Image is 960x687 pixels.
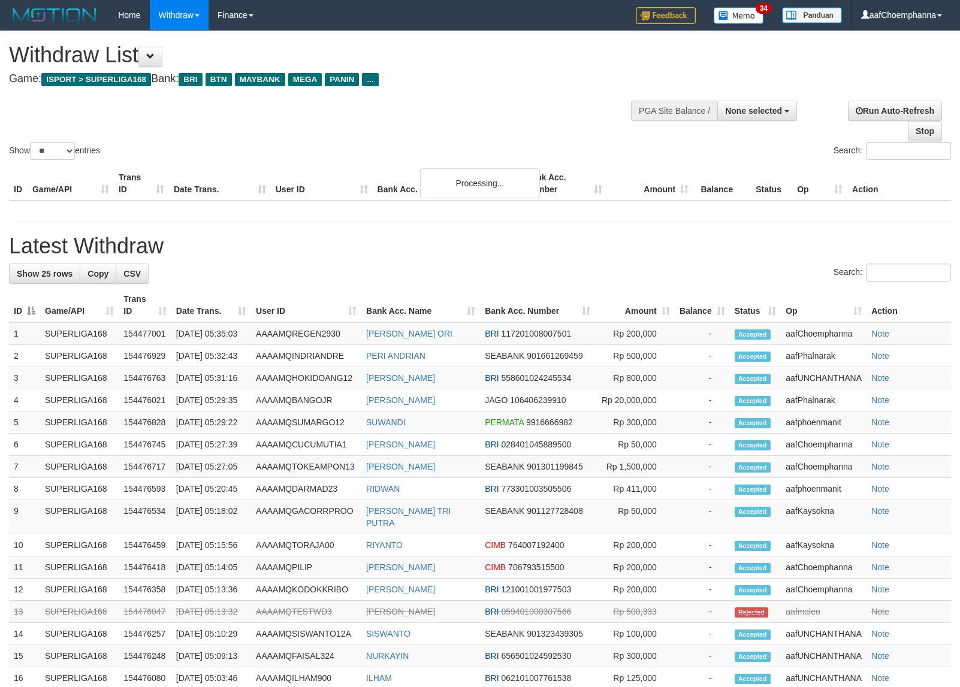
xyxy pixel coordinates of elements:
th: Game/API [28,167,114,201]
span: BRI [179,73,202,86]
td: aafPhalnarak [781,345,867,367]
th: Status [751,167,792,201]
td: aafKaysokna [781,500,867,534]
td: 154476021 [119,389,171,411]
span: Accepted [735,462,771,473]
td: AAAAMQBANGOJR [251,389,361,411]
td: AAAAMQHOKIDOANG12 [251,367,361,389]
a: [PERSON_NAME] [366,395,435,405]
a: SISWANTO [366,629,410,638]
td: [DATE] 05:14:05 [171,556,251,579]
a: Note [871,607,889,616]
td: Rp 200,000 [595,534,675,556]
td: 11 [9,556,40,579]
th: User ID [271,167,373,201]
td: AAAAMQKODOKKRIBO [251,579,361,601]
td: Rp 411,000 [595,478,675,500]
td: Rp 20,000,000 [595,389,675,411]
img: panduan.png [782,7,842,23]
a: Note [871,484,889,494]
a: Note [871,417,889,427]
td: [DATE] 05:32:43 [171,345,251,367]
td: SUPERLIGA168 [40,389,119,411]
td: 154477001 [119,322,171,345]
td: Rp 500,333 [595,601,675,623]
td: SUPERLIGA168 [40,367,119,389]
span: Accepted [735,630,771,640]
a: Note [871,395,889,405]
td: aafChoemphanna [781,434,867,456]
h1: Withdraw List [9,43,628,67]
span: Show 25 rows [17,269,73,279]
input: Search: [866,264,951,282]
img: MOTION_logo.png [9,6,100,24]
span: Copy 059401000307566 to clipboard [501,607,571,616]
span: Copy 558601024245534 to clipboard [501,373,571,383]
td: [DATE] 05:35:03 [171,322,251,345]
th: Trans ID [114,167,169,201]
span: BRI [485,329,499,338]
td: 7 [9,456,40,478]
span: BTN [206,73,232,86]
td: 154476745 [119,434,171,456]
td: AAAAMQINDRIANDRE [251,345,361,367]
th: Bank Acc. Number: activate to sort column ascending [480,288,595,322]
td: SUPERLIGA168 [40,456,119,478]
span: BRI [485,484,499,494]
a: [PERSON_NAME] [366,585,435,594]
td: SUPERLIGA168 [40,500,119,534]
td: 154476248 [119,645,171,667]
td: aafphoenmanit [781,411,867,434]
td: - [675,601,730,623]
td: 154476358 [119,579,171,601]
a: Stop [908,121,942,141]
td: AAAAMQCUCUMUTIA1 [251,434,361,456]
a: Note [871,462,889,471]
td: 154476459 [119,534,171,556]
td: 5 [9,411,40,434]
th: Date Trans.: activate to sort column ascending [171,288,251,322]
a: Note [871,651,889,661]
td: [DATE] 05:29:22 [171,411,251,434]
span: CIMB [485,562,506,572]
td: 3 [9,367,40,389]
td: Rp 200,000 [595,579,675,601]
td: aafChoemphanna [781,322,867,345]
span: SEABANK [485,506,524,516]
td: AAAAMQTORAJA00 [251,534,361,556]
td: 1 [9,322,40,345]
input: Search: [866,142,951,160]
a: Note [871,585,889,594]
span: BRI [485,585,499,594]
td: aafmaleo [781,601,867,623]
td: - [675,322,730,345]
th: Date Trans. [169,167,271,201]
th: Op [792,167,847,201]
span: ... [362,73,378,86]
th: Action [867,288,951,322]
td: 2 [9,345,40,367]
span: MAYBANK [235,73,285,86]
a: Note [871,673,889,683]
td: 10 [9,534,40,556]
a: [PERSON_NAME] [366,440,435,449]
span: None selected [725,106,782,116]
span: Accepted [735,585,771,595]
a: PERI ANDRIAN [366,351,425,361]
td: Rp 200,000 [595,322,675,345]
td: [DATE] 05:15:56 [171,534,251,556]
td: - [675,434,730,456]
td: aafphoenmanit [781,478,867,500]
a: Note [871,351,889,361]
span: Accepted [735,485,771,495]
td: aafKaysokna [781,534,867,556]
a: NURKAYIN [366,651,409,661]
span: Accepted [735,507,771,517]
th: Bank Acc. Name [373,167,521,201]
th: Status: activate to sort column ascending [730,288,781,322]
img: Button%20Memo.svg [714,7,764,24]
td: Rp 300,000 [595,645,675,667]
td: SUPERLIGA168 [40,601,119,623]
span: Accepted [735,652,771,662]
th: ID [9,167,28,201]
